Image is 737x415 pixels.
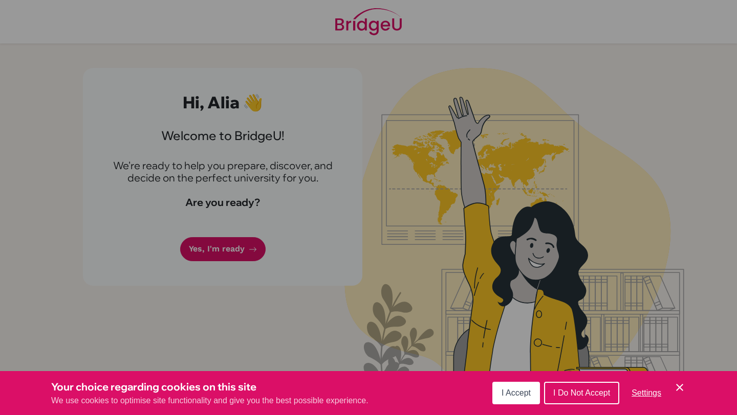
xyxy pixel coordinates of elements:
[544,382,619,404] button: I Do Not Accept
[623,383,669,403] button: Settings
[674,381,686,394] button: Save and close
[502,388,531,397] span: I Accept
[492,382,540,404] button: I Accept
[51,379,368,395] h3: Your choice regarding cookies on this site
[553,388,610,397] span: I Do Not Accept
[632,388,661,397] span: Settings
[51,395,368,407] p: We use cookies to optimise site functionality and give you the best possible experience.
